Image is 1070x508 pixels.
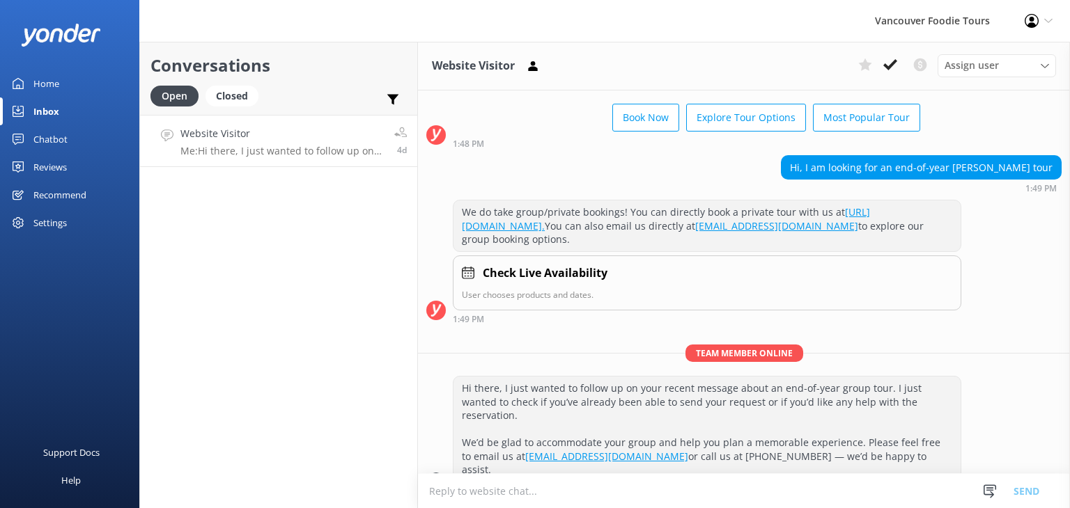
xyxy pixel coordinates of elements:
[462,288,952,301] p: User chooses products and dates.
[453,314,961,324] div: Oct 10 2025 01:49pm (UTC -07:00) America/Tijuana
[33,125,68,153] div: Chatbot
[33,97,59,125] div: Inbox
[21,24,101,47] img: yonder-white-logo.png
[453,376,961,482] div: Hi there, I just wanted to follow up on your recent message about an end-of-year group tour. I ju...
[453,138,920,148] div: Oct 10 2025 01:48pm (UTC -07:00) America/Tijuana
[43,438,100,466] div: Support Docs
[180,126,384,141] h4: Website Visitor
[686,104,806,132] button: Explore Tour Options
[206,88,265,103] a: Closed
[397,144,407,156] span: Oct 10 2025 02:56pm (UTC -07:00) America/Tijuana
[150,52,407,79] h2: Conversations
[813,104,920,132] button: Most Popular Tour
[61,466,81,494] div: Help
[782,156,1061,180] div: Hi, I am looking for an end-of-year [PERSON_NAME] tour
[453,315,484,324] strong: 1:49 PM
[432,57,515,75] h3: Website Visitor
[938,54,1056,77] div: Assign User
[612,104,679,132] button: Book Now
[945,58,999,73] span: Assign user
[525,450,688,463] a: [EMAIL_ADDRESS][DOMAIN_NAME]
[150,88,206,103] a: Open
[33,209,67,237] div: Settings
[483,264,607,283] h4: Check Live Availability
[33,181,86,209] div: Recommend
[180,145,384,157] p: Me: Hi there, I just wanted to follow up on your recent message about an end-of-year group tour. ...
[33,153,67,181] div: Reviews
[462,205,870,232] a: [URL][DOMAIN_NAME].
[1025,184,1057,193] strong: 1:49 PM
[685,344,803,362] span: Team member online
[781,183,1062,193] div: Oct 10 2025 01:49pm (UTC -07:00) America/Tijuana
[140,115,417,167] a: Website VisitorMe:Hi there, I just wanted to follow up on your recent message about an end-of-yea...
[695,219,858,232] a: [EMAIL_ADDRESS][DOMAIN_NAME]
[33,70,59,97] div: Home
[206,86,258,106] div: Closed
[453,200,961,251] div: We do take group/private bookings! You can directly book a private tour with us at You can also e...
[453,140,484,148] strong: 1:48 PM
[150,86,199,106] div: Open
